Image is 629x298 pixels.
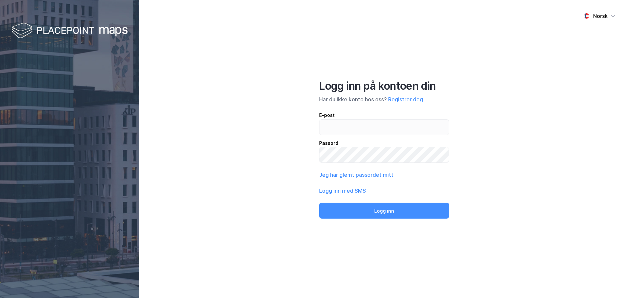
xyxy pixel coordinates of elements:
button: Registrer deg [388,95,423,103]
div: Passord [319,139,449,147]
img: logo-white.f07954bde2210d2a523dddb988cd2aa7.svg [12,21,128,41]
div: Norsk [593,12,608,20]
button: Logg inn [319,203,449,219]
div: Logg inn på kontoen din [319,79,449,93]
div: Har du ikke konto hos oss? [319,95,449,103]
div: E-post [319,111,449,119]
button: Logg inn med SMS [319,187,366,195]
button: Jeg har glemt passordet mitt [319,171,393,179]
